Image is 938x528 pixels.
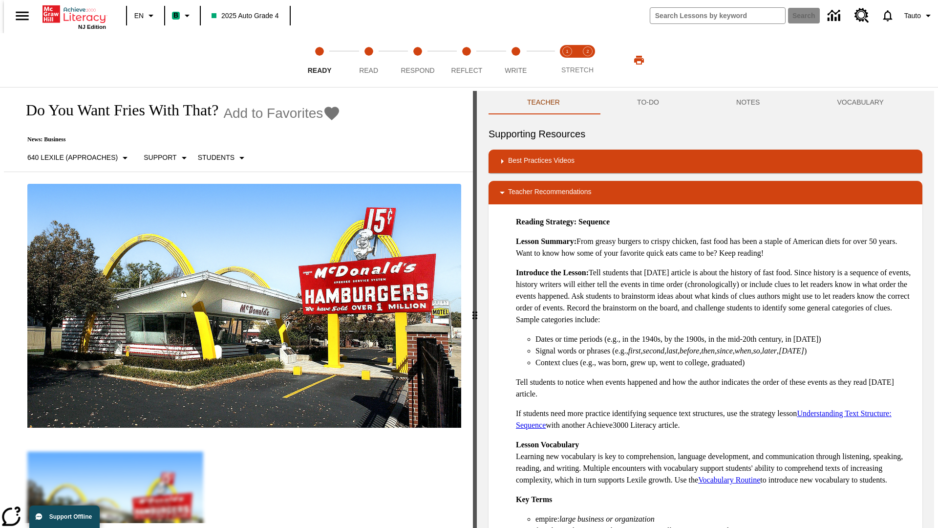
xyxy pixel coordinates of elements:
[473,91,477,528] div: Press Enter or Spacebar and then press right and left arrow keys to move the slider
[717,347,733,355] em: since
[43,3,106,30] div: Home
[516,218,576,226] strong: Reading Strategy:
[698,476,760,484] a: Vocabulary Routine
[489,91,922,114] div: Instructional Panel Tabs
[194,149,252,167] button: Select Student
[561,66,594,74] span: STRETCH
[516,237,576,245] strong: Lesson Summary:
[49,513,92,520] span: Support Offline
[586,49,589,54] text: 2
[650,8,785,23] input: search field
[516,236,915,259] p: From greasy burgers to crispy chicken, fast food has been a staple of American diets for over 50 ...
[698,91,798,114] button: NOTES
[212,11,279,21] span: 2025 Auto Grade 4
[516,440,579,449] strong: Lesson Vocabulary
[849,2,875,29] a: Resource Center, Will open in new tab
[359,66,378,74] span: Read
[4,91,473,523] div: reading
[140,149,193,167] button: Scaffolds, Support
[516,409,892,429] a: Understanding Text Structure: Sequence
[643,347,664,355] em: second
[900,7,938,24] button: Profile/Settings
[516,376,915,400] p: Tell students to notice when events happened and how the author indicates the order of these even...
[144,153,176,163] p: Support
[401,66,434,74] span: Respond
[535,345,915,357] li: Signal words or phrases (e.g., , , , , , , , , , )
[574,33,602,87] button: Stretch Respond step 2 of 2
[516,495,552,504] strong: Key Terms
[27,153,118,163] p: 640 Lexile (Approaches)
[505,66,527,74] span: Write
[516,267,915,326] p: Tell students that [DATE] article is about the history of fast food. Since history is a sequence ...
[566,49,568,54] text: 1
[438,33,495,87] button: Reflect step 4 of 5
[78,24,106,30] span: NJ Edition
[779,347,804,355] em: [DATE]
[680,347,699,355] em: before
[134,11,144,21] span: EN
[223,105,341,122] button: Add to Favorites - Do You Want Fries With That?
[535,333,915,345] li: Dates or time periods (e.g., in the 1940s, by the 1900s, in the mid-20th century, in [DATE])
[168,7,197,24] button: Boost Class color is mint green. Change class color
[173,9,178,22] span: B
[516,439,915,486] p: Learning new vocabulary is key to comprehension, language development, and communication through ...
[291,33,348,87] button: Ready step 1 of 5
[666,347,678,355] em: last
[8,1,37,30] button: Open side menu
[223,106,323,121] span: Add to Favorites
[389,33,446,87] button: Respond step 3 of 5
[489,126,922,142] h6: Supporting Resources
[23,149,135,167] button: Select Lexile, 640 Lexile (Approaches)
[198,153,234,163] p: Students
[340,33,397,87] button: Read step 2 of 5
[489,181,922,204] div: Teacher Recommendations
[598,91,698,114] button: TO-DO
[798,91,922,114] button: VOCABULARY
[822,2,849,29] a: Data Center
[553,33,581,87] button: Stretch Read step 1 of 2
[27,184,461,428] img: One of the first McDonald's stores, with the iconic red sign and golden arches.
[16,101,218,119] h1: Do You Want Fries With That?
[130,7,161,24] button: Language: EN, Select a language
[701,347,715,355] em: then
[451,66,483,74] span: Reflect
[516,408,915,431] p: If students need more practice identifying sequence text structures, use the strategy lesson with...
[488,33,544,87] button: Write step 5 of 5
[735,347,751,355] em: when
[508,155,575,167] p: Best Practices Videos
[904,11,921,21] span: Tauto
[628,347,641,355] em: first
[489,91,598,114] button: Teacher
[16,136,341,143] p: News: Business
[623,51,655,69] button: Print
[489,150,922,173] div: Best Practices Videos
[578,218,610,226] strong: Sequence
[559,515,655,523] em: large business or organization
[308,66,332,74] span: Ready
[29,506,100,528] button: Support Offline
[875,3,900,28] a: Notifications
[535,513,915,525] li: empire:
[508,187,591,198] p: Teacher Recommendations
[516,268,589,277] strong: Introduce the Lesson:
[753,347,760,355] em: so
[477,91,934,528] div: activity
[762,347,777,355] em: later
[535,357,915,369] li: Context clues (e.g., was born, grew up, went to college, graduated)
